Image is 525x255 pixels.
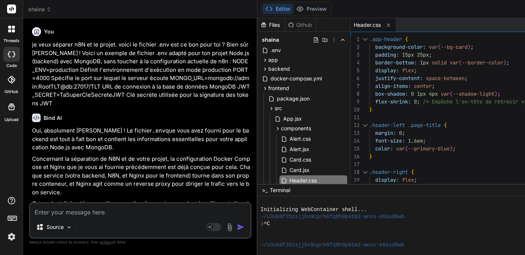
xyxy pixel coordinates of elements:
[438,44,441,50] span: (
[417,51,429,58] span: 25px
[375,75,423,82] span: justify-content:
[462,59,503,66] span: --border-color
[411,169,414,175] span: {
[289,155,312,164] span: Card.css
[351,106,360,114] div: 10
[375,137,405,144] span: font-size:
[494,90,497,97] span: )
[285,21,316,29] div: Github
[262,187,268,194] span: >_
[432,83,435,89] span: ;
[429,51,432,58] span: ;
[375,130,396,136] span: margin:
[351,160,360,168] div: 17
[453,145,456,152] span: ;
[32,155,250,197] p: Concernant la séparation de N8N et de votre projet, la configuration Docker Compose et Nginx que ...
[444,122,447,128] span: {
[268,65,290,73] span: backend
[429,90,438,97] span: 4px
[6,63,17,69] label: code
[100,240,113,244] span: privacy
[44,114,62,122] h6: Bind AI
[375,67,399,74] span: display:
[453,90,494,97] span: --shadow-light
[375,145,393,152] span: color:
[369,122,405,128] span: .header-left
[375,51,399,58] span: padding:
[408,137,423,144] span: 1.6em
[276,94,310,103] span: package.json
[351,98,360,106] div: 9
[293,4,330,14] button: Preview
[414,67,417,74] span: ;
[3,38,19,44] label: threads
[408,145,450,152] span: --primary-blue
[375,176,399,183] span: display:
[414,98,417,105] span: 0
[351,121,360,129] div: 12
[405,36,408,42] span: {
[471,44,474,50] span: ;
[5,230,18,243] img: settings
[441,90,450,97] span: var
[414,83,432,89] span: center
[369,169,408,175] span: .header-right
[351,67,360,74] div: 5
[237,223,244,231] img: icon
[270,46,282,55] span: .env
[414,176,417,183] span: ;
[260,242,404,249] span: ~/u3uk0f35zsjjbn9cprh6fq9h0p4tm2-wnxx-e6asd0wb
[351,129,360,137] div: 13
[351,43,360,51] div: 2
[503,59,506,66] span: )
[152,127,165,134] code: .env
[459,59,462,66] span: (
[66,224,72,230] img: Pick Models
[441,44,468,50] span: --bg-card
[426,75,465,82] span: space-between
[420,59,429,66] span: 1px
[289,145,310,154] span: Alert.jsx
[399,130,402,136] span: 0
[351,59,360,67] div: 4
[375,44,426,50] span: background-color:
[402,67,414,74] span: flex
[351,168,360,176] div: 18
[262,4,293,14] button: Editor
[432,59,447,66] span: solid
[417,90,426,97] span: 1px
[270,187,290,194] span: Terminal
[405,145,408,152] span: (
[47,223,64,231] p: Source
[281,125,311,132] span: components
[468,44,471,50] span: )
[375,83,411,89] span: align-items:
[32,200,250,233] p: Cependant, j'ai noté une petite correction à apporter aux chemins d'importation dans vos fichiers...
[44,28,54,35] h6: You
[4,89,18,95] label: GitHub
[351,82,360,90] div: 7
[402,176,414,183] span: flex
[402,130,405,136] span: ;
[351,74,360,82] div: 6
[351,153,360,160] div: 16
[260,213,404,220] span: ~/u3uk0f35zsjjbn9cprh6fq9h0p4tm2-wnxx-e6asd0wb
[225,223,234,232] img: attachment
[351,51,360,59] div: 3
[375,59,417,66] span: border-bottom:
[423,137,426,144] span: ;
[262,36,279,44] span: shaina
[351,137,360,145] div: 14
[264,220,270,227] span: ^C
[360,35,370,43] div: Click to collapse the range.
[260,206,367,213] span: Initializing WebContainer shell...
[257,21,285,29] div: Files
[375,98,411,105] span: flex-shrink:
[375,90,408,97] span: box-shadow:
[354,21,381,29] span: Header.css
[450,90,453,97] span: (
[268,85,289,92] span: frontend
[396,145,405,152] span: var
[32,41,250,108] p: je veux séparer n8N et le projet. voici le fichier .env est ce bon pour toi ? Bien sûr [PERSON_NA...
[29,239,252,246] p: Always double-check its answers. Your in Bind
